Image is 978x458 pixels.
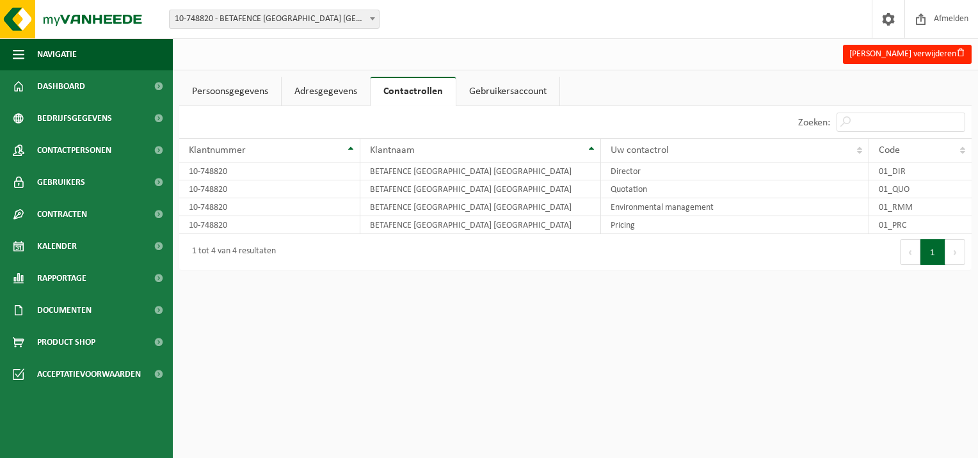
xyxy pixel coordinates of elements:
[869,162,972,180] td: 01_DIR
[37,198,87,230] span: Contracten
[37,166,85,198] span: Gebruikers
[360,180,601,198] td: BETAFENCE [GEOGRAPHIC_DATA] [GEOGRAPHIC_DATA]
[601,216,869,234] td: Pricing
[37,134,111,166] span: Contactpersonen
[900,239,920,265] button: Previous
[869,216,972,234] td: 01_PRC
[945,239,965,265] button: Next
[169,10,380,29] span: 10-748820 - BETAFENCE BELGIUM NV - ZWEVEGEM
[920,239,945,265] button: 1
[360,162,601,180] td: BETAFENCE [GEOGRAPHIC_DATA] [GEOGRAPHIC_DATA]
[37,102,112,134] span: Bedrijfsgegevens
[360,216,601,234] td: BETAFENCE [GEOGRAPHIC_DATA] [GEOGRAPHIC_DATA]
[456,77,559,106] a: Gebruikersaccount
[179,180,360,198] td: 10-748820
[37,294,92,326] span: Documenten
[879,145,900,155] span: Code
[37,230,77,262] span: Kalender
[37,326,95,358] span: Product Shop
[601,162,869,180] td: Director
[179,77,281,106] a: Persoonsgegevens
[371,77,456,106] a: Contactrollen
[179,162,360,180] td: 10-748820
[186,241,276,264] div: 1 tot 4 van 4 resultaten
[370,145,415,155] span: Klantnaam
[601,180,869,198] td: Quotation
[37,70,85,102] span: Dashboard
[611,145,669,155] span: Uw contactrol
[869,198,972,216] td: 01_RMM
[798,118,830,128] label: Zoeken:
[37,38,77,70] span: Navigatie
[282,77,370,106] a: Adresgegevens
[170,10,379,28] span: 10-748820 - BETAFENCE BELGIUM NV - ZWEVEGEM
[360,198,601,216] td: BETAFENCE [GEOGRAPHIC_DATA] [GEOGRAPHIC_DATA]
[179,216,360,234] td: 10-748820
[37,358,141,390] span: Acceptatievoorwaarden
[189,145,246,155] span: Klantnummer
[869,180,972,198] td: 01_QUO
[843,45,972,64] button: [PERSON_NAME] verwijderen
[37,262,86,294] span: Rapportage
[601,198,869,216] td: Environmental management
[179,198,360,216] td: 10-748820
